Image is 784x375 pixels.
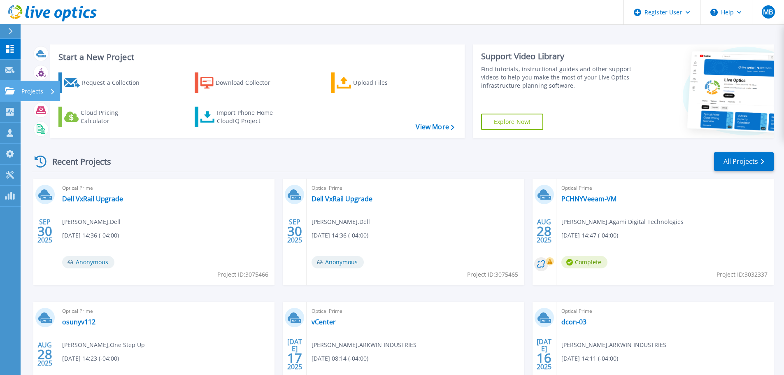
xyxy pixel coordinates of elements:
[37,351,52,358] span: 28
[37,216,53,246] div: SEP 2025
[561,307,769,316] span: Optical Prime
[416,123,454,131] a: View More
[62,354,119,363] span: [DATE] 14:23 (-04:00)
[561,340,666,349] span: [PERSON_NAME] , ARKWIN INDUSTRIES
[82,75,148,91] div: Request a Collection
[312,184,519,193] span: Optical Prime
[312,256,364,268] span: Anonymous
[287,228,302,235] span: 30
[536,339,552,369] div: [DATE] 2025
[481,65,635,90] div: Find tutorials, instructional guides and other support videos to help you make the most of your L...
[536,216,552,246] div: AUG 2025
[561,354,618,363] span: [DATE] 14:11 (-04:00)
[714,152,774,171] a: All Projects
[287,339,302,369] div: [DATE] 2025
[537,354,551,361] span: 16
[37,339,53,369] div: AUG 2025
[216,75,281,91] div: Download Collector
[561,318,586,326] a: dcon-03
[561,195,616,203] a: PCHNYVeeam-VM
[81,109,147,125] div: Cloud Pricing Calculator
[312,354,368,363] span: [DATE] 08:14 (-04:00)
[561,217,684,226] span: [PERSON_NAME] , Agami Digital Technologies
[537,228,551,235] span: 28
[481,114,544,130] a: Explore Now!
[58,107,150,127] a: Cloud Pricing Calculator
[312,340,416,349] span: [PERSON_NAME] , ARKWIN INDUSTRIES
[312,231,368,240] span: [DATE] 14:36 (-04:00)
[195,72,286,93] a: Download Collector
[32,151,122,172] div: Recent Projects
[287,354,302,361] span: 17
[62,184,270,193] span: Optical Prime
[561,184,769,193] span: Optical Prime
[331,72,423,93] a: Upload Files
[287,216,302,246] div: SEP 2025
[62,217,121,226] span: [PERSON_NAME] , Dell
[312,195,372,203] a: Dell VxRail Upgrade
[62,195,123,203] a: Dell VxRail Upgrade
[312,307,519,316] span: Optical Prime
[467,270,518,279] span: Project ID: 3075465
[58,53,454,62] h3: Start a New Project
[62,256,114,268] span: Anonymous
[217,109,281,125] div: Import Phone Home CloudIQ Project
[62,307,270,316] span: Optical Prime
[37,228,52,235] span: 30
[21,81,43,102] p: Projects
[561,256,607,268] span: Complete
[217,270,268,279] span: Project ID: 3075466
[353,75,419,91] div: Upload Files
[58,72,150,93] a: Request a Collection
[62,231,119,240] span: [DATE] 14:36 (-04:00)
[312,217,370,226] span: [PERSON_NAME] , Dell
[763,9,773,15] span: MB
[561,231,618,240] span: [DATE] 14:47 (-04:00)
[481,51,635,62] div: Support Video Library
[62,340,145,349] span: [PERSON_NAME] , One Step Up
[312,318,336,326] a: vCenter
[717,270,768,279] span: Project ID: 3032337
[62,318,95,326] a: osunyv112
